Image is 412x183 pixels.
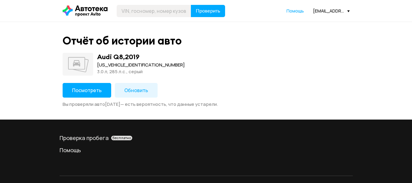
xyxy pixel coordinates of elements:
[191,5,225,17] button: Проверить
[97,53,140,61] div: Audi Q8 , 2019
[196,9,220,13] span: Проверить
[286,8,304,14] a: Помощь
[60,134,353,142] a: Проверка пробегабесплатно
[97,68,185,75] div: 3.0 л, 285 л.c., серый
[313,8,350,14] div: [EMAIL_ADDRESS][DOMAIN_NAME]
[60,146,353,154] a: Помощь
[112,136,131,140] span: бесплатно
[97,62,185,68] div: [US_VEHICLE_IDENTIFICATION_NUMBER]
[72,87,102,94] span: Посмотреть
[63,101,350,107] div: Вы проверяли авто [DATE] — есть вероятность, что данные устарели.
[63,34,182,47] div: Отчёт об истории авто
[63,83,111,98] button: Посмотреть
[124,87,148,94] span: Обновить
[117,5,191,17] input: VIN, госномер, номер кузова
[115,83,158,98] button: Обновить
[60,134,353,142] div: Проверка пробега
